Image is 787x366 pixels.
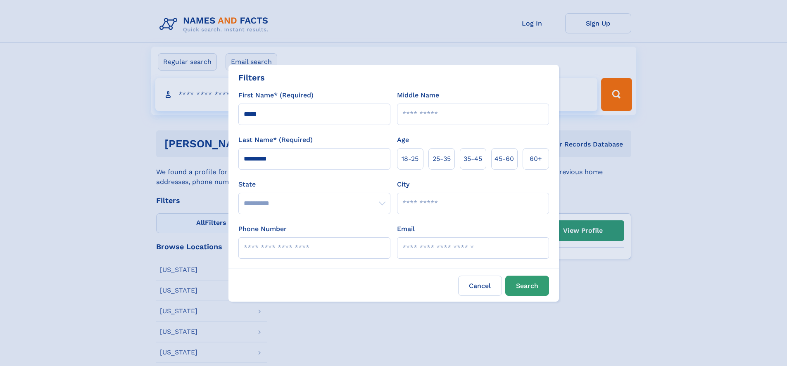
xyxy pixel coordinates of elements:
[505,276,549,296] button: Search
[238,135,313,145] label: Last Name* (Required)
[402,154,418,164] span: 18‑25
[397,90,439,100] label: Middle Name
[397,179,409,189] label: City
[458,276,502,296] label: Cancel
[495,154,514,164] span: 45‑60
[397,135,409,145] label: Age
[530,154,542,164] span: 60+
[433,154,451,164] span: 25‑35
[238,90,314,100] label: First Name* (Required)
[238,179,390,189] label: State
[238,71,265,84] div: Filters
[464,154,482,164] span: 35‑45
[397,224,415,234] label: Email
[238,224,287,234] label: Phone Number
